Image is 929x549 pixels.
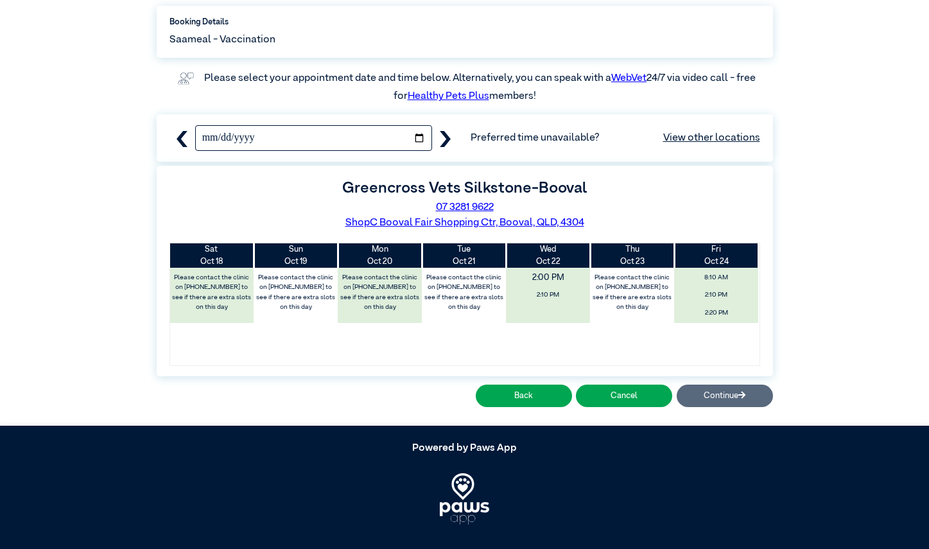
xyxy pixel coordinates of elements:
label: Please contact the clinic on [PHONE_NUMBER] to see if there are extra slots on this day [171,270,253,315]
img: PawsApp [440,473,489,525]
span: 2:10 PM [510,288,587,302]
th: Oct 21 [422,243,506,268]
th: Oct 18 [170,243,254,268]
span: Preferred time unavailable? [471,130,760,146]
label: Please contact the clinic on [PHONE_NUMBER] to see if there are extra slots on this day [255,270,337,315]
label: Booking Details [169,16,760,28]
span: 2:10 PM [678,288,755,302]
a: View other locations [663,130,760,146]
th: Oct 19 [254,243,338,268]
th: Oct 22 [506,243,590,268]
label: Please select your appointment date and time below. Alternatively, you can speak with a 24/7 via ... [204,73,758,101]
th: Oct 23 [590,243,674,268]
button: Back [476,385,572,407]
span: 8:10 AM [678,270,755,285]
label: Greencross Vets Silkstone-Booval [342,180,587,196]
span: 2:20 PM [678,306,755,320]
th: Oct 24 [674,243,758,268]
a: ShopC Booval Fair Shopping Ctr, Booval, QLD, 4304 [345,218,584,228]
a: Healthy Pets Plus [408,91,489,101]
a: 07 3281 9622 [436,202,494,213]
span: Saameal - Vaccination [169,32,275,48]
a: WebVet [611,73,647,83]
img: vet [173,68,198,89]
span: 2:00 PM [498,268,598,288]
label: Please contact the clinic on [PHONE_NUMBER] to see if there are extra slots on this day [423,270,505,315]
th: Oct 20 [338,243,422,268]
button: Cancel [576,385,672,407]
h5: Powered by Paws App [157,442,773,455]
label: Please contact the clinic on [PHONE_NUMBER] to see if there are extra slots on this day [591,270,673,315]
label: Please contact the clinic on [PHONE_NUMBER] to see if there are extra slots on this day [339,270,421,315]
